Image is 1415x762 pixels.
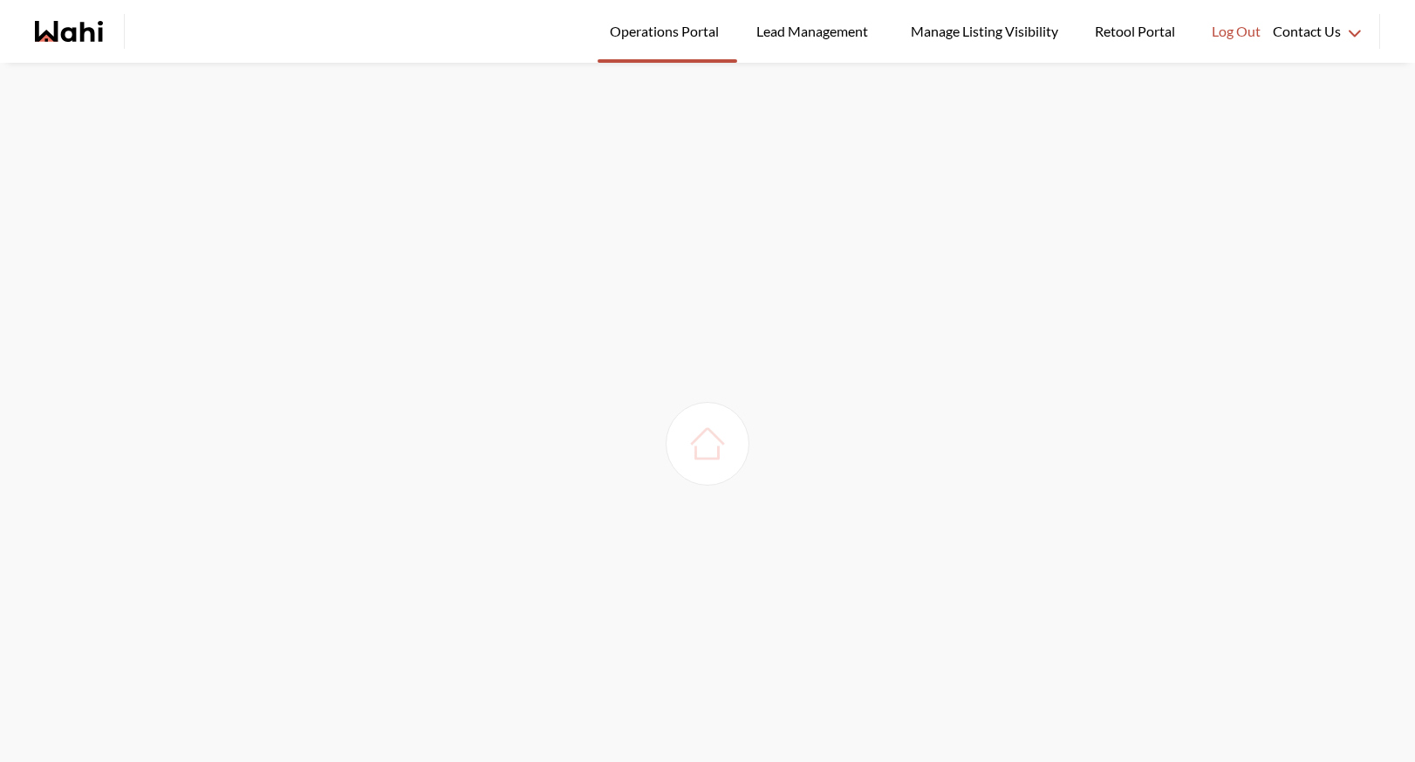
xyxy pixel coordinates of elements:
span: Lead Management [756,20,874,43]
span: Log Out [1212,20,1261,43]
a: Wahi homepage [35,21,103,42]
img: loading house image [683,419,732,468]
span: Operations Portal [610,20,725,43]
span: Manage Listing Visibility [906,20,1063,43]
span: Retool Portal [1095,20,1180,43]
